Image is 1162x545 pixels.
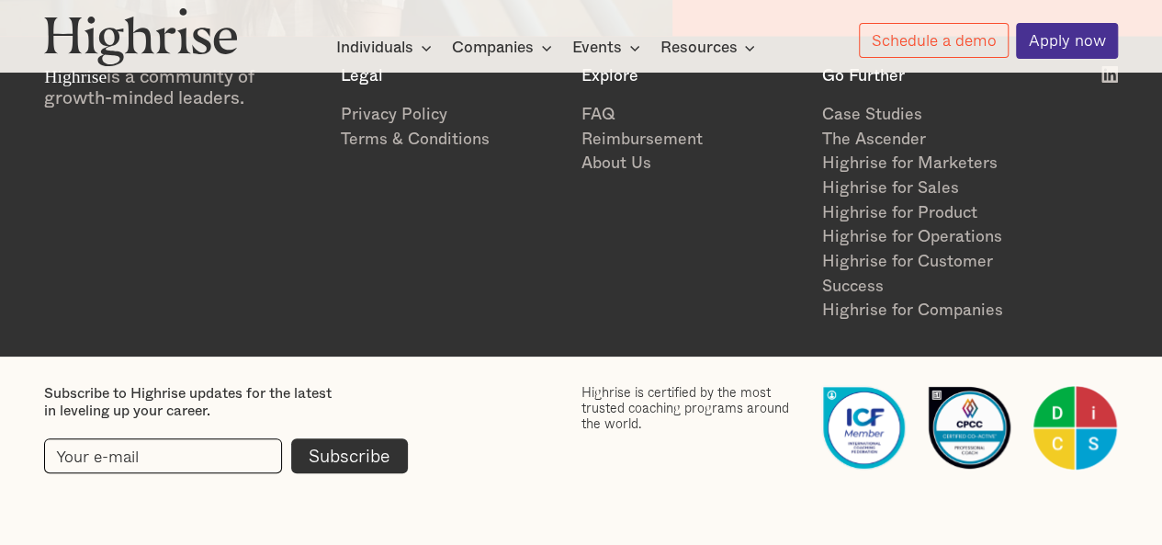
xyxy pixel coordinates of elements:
[821,128,1044,153] a: The Ascender
[341,103,563,128] a: Privacy Policy
[581,128,803,153] a: Reimbursement
[336,37,437,59] div: Individuals
[821,225,1044,250] a: Highrise for Operations
[1101,66,1118,83] img: White LinkedIn logo
[44,385,334,420] div: Subscribe to Highrise updates for the latest in leveling up your career.
[821,201,1044,226] a: Highrise for Product
[1016,23,1118,59] a: Apply now
[821,250,1044,299] a: Highrise for Customer Success
[821,103,1044,128] a: Case Studies
[859,23,1009,59] a: Schedule a demo
[660,37,737,59] div: Resources
[572,37,622,59] div: Events
[821,176,1044,201] a: Highrise for Sales
[44,66,322,110] div: is a community of growth-minded leaders.
[581,152,803,176] a: About Us
[44,438,282,473] input: Your e-mail
[341,128,563,153] a: Terms & Conditions
[660,37,761,59] div: Resources
[581,66,803,85] div: Explore
[44,438,408,473] form: current-footer-subscribe-form
[581,103,803,128] a: FAQ
[291,438,408,473] input: Subscribe
[341,66,563,85] div: Legal
[452,37,558,59] div: Companies
[44,66,107,86] span: Highrise
[452,37,534,59] div: Companies
[821,152,1044,176] a: Highrise for Marketers
[336,37,413,59] div: Individuals
[581,385,803,431] div: Highrise is certified by the most trusted coaching programs around the world.
[572,37,646,59] div: Events
[821,66,1044,85] div: Go Further
[821,299,1044,324] a: Highrise for Companies
[44,7,238,66] img: Highrise logo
